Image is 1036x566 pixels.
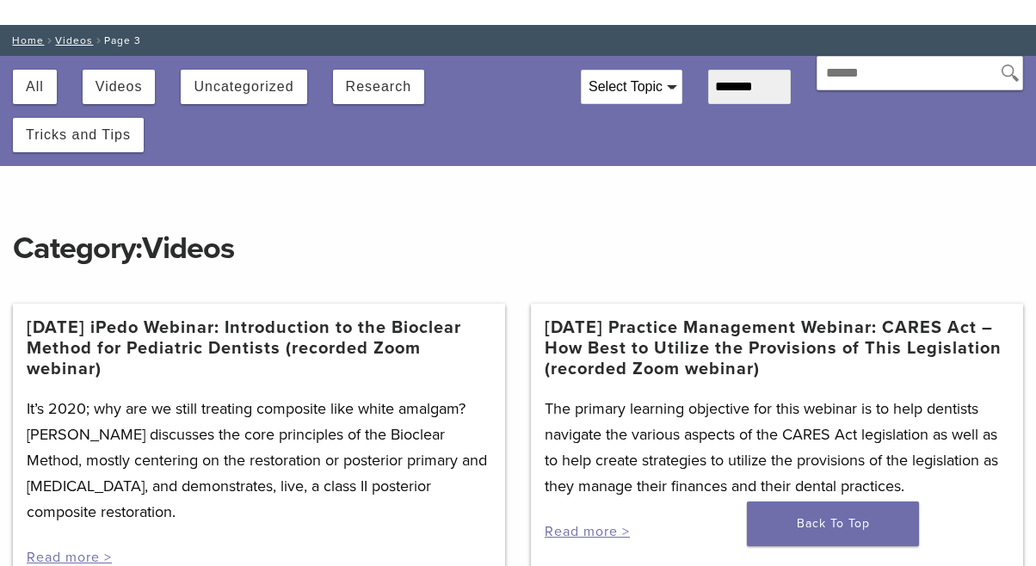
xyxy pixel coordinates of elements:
[27,396,491,525] p: It’s 2020; why are we still treating composite like white amalgam? [PERSON_NAME] discusses the co...
[26,118,131,152] button: Tricks and Tips
[93,36,104,45] span: /
[55,34,93,46] a: Videos
[346,70,411,104] button: Research
[13,194,1023,269] h1: Category:
[26,70,44,104] button: All
[545,523,630,540] a: Read more >
[747,501,919,546] a: Back To Top
[7,34,44,46] a: Home
[96,70,143,104] button: Videos
[582,71,681,103] div: Select Topic
[27,317,491,379] a: [DATE] iPedo Webinar: Introduction to the Bioclear Method for Pediatric Dentists (recorded Zoom w...
[194,70,293,104] button: Uncategorized
[27,549,112,566] a: Read more >
[545,317,1009,379] a: [DATE] Practice Management Webinar: CARES Act – How Best to Utilize the Provisions of This Legisl...
[545,396,1009,499] p: The primary learning objective for this webinar is to help dentists navigate the various aspects ...
[142,230,234,267] span: Videos
[44,36,55,45] span: /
